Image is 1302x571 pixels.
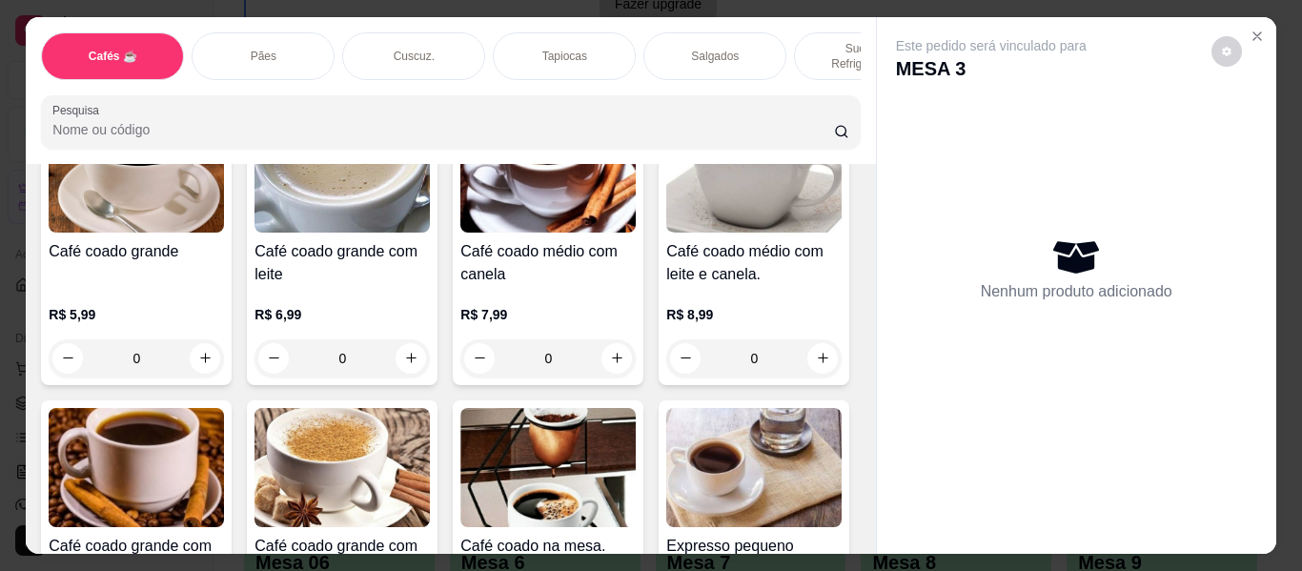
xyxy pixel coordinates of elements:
h4: Café coado na mesa. [460,535,636,558]
p: R$ 6,99 [254,305,430,324]
p: R$ 5,99 [49,305,224,324]
button: increase-product-quantity [601,343,632,374]
button: decrease-product-quantity [258,343,289,374]
button: decrease-product-quantity [670,343,701,374]
input: Pesquisa [52,120,834,139]
button: increase-product-quantity [190,343,220,374]
p: Tapiocas [542,49,587,64]
img: product-image [460,113,636,233]
button: Close [1242,21,1272,51]
img: product-image [254,408,430,527]
h4: Expresso pequeno [666,535,842,558]
h4: Café coado médio com canela [460,240,636,286]
h4: Café coado médio com leite e canela. [666,240,842,286]
p: R$ 7,99 [460,305,636,324]
p: Cafés ☕ [89,49,137,64]
p: Sucos e Refrigerantes [810,41,921,71]
p: Salgados [691,49,739,64]
p: R$ 8,99 [666,305,842,324]
p: Cuscuz. [394,49,435,64]
button: increase-product-quantity [396,343,426,374]
p: MESA 3 [896,55,1087,82]
label: Pesquisa [52,102,106,118]
button: increase-product-quantity [807,343,838,374]
p: Nenhum produto adicionado [981,280,1172,303]
p: Este pedido será vinculado para [896,36,1087,55]
h4: Café coado grande com leite [254,240,430,286]
button: decrease-product-quantity [52,343,83,374]
h4: Café coado grande [49,240,224,263]
img: product-image [460,408,636,527]
img: product-image [254,113,430,233]
img: product-image [666,408,842,527]
img: product-image [49,113,224,233]
p: Pães [251,49,276,64]
button: decrease-product-quantity [1211,36,1242,67]
img: product-image [49,408,224,527]
img: product-image [666,113,842,233]
button: decrease-product-quantity [464,343,495,374]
